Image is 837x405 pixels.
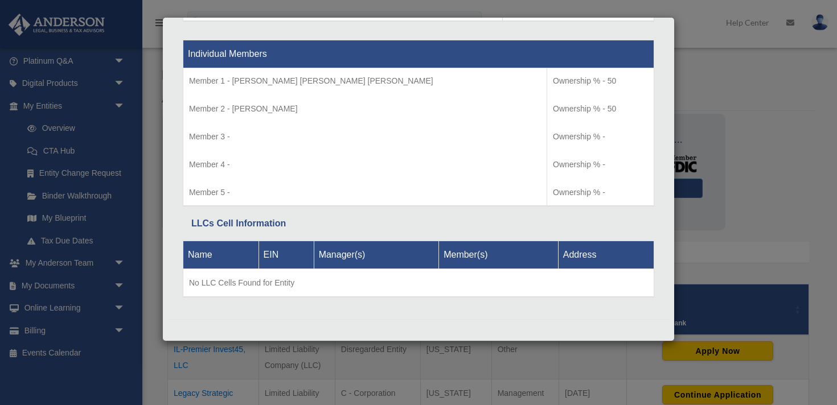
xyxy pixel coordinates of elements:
th: Manager(s) [314,241,439,268]
p: Ownership % - [553,130,648,144]
p: Ownership % - [553,185,648,200]
p: Member 4 - [189,158,541,172]
th: Member(s) [439,241,559,268]
p: Ownership % - [553,158,648,172]
th: Name [183,241,259,268]
th: EIN [259,241,314,268]
th: Individual Members [183,40,654,68]
td: No LLC Cells Found for Entity [183,268,654,297]
p: Member 3 - [189,130,541,144]
p: Ownership % - 50 [553,102,648,116]
p: Member 5 - [189,185,541,200]
th: Address [558,241,654,268]
p: Member 2 - [PERSON_NAME] [189,102,541,116]
div: LLCs Cell Information [191,216,646,232]
p: Member 1 - [PERSON_NAME] [PERSON_NAME] [PERSON_NAME] [189,74,541,88]
p: Ownership % - 50 [553,74,648,88]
